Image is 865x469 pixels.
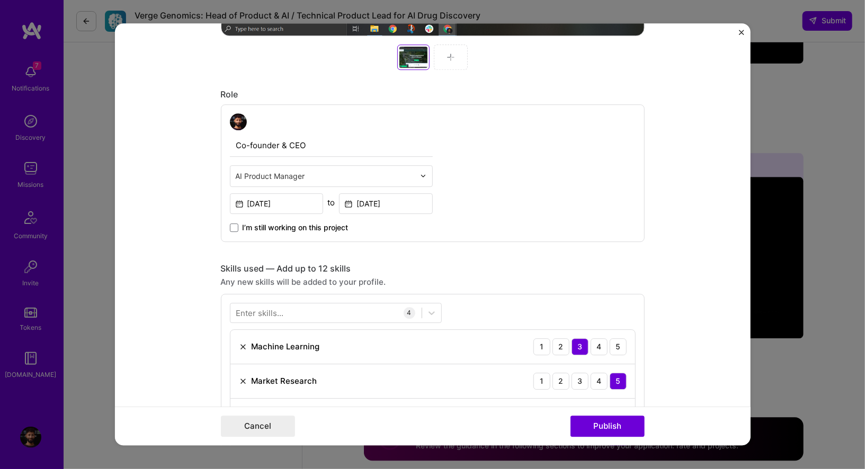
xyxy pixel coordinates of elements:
[591,338,608,355] div: 4
[447,53,455,61] img: Add
[327,197,335,208] div: to
[404,307,415,319] div: 4
[739,30,744,41] button: Close
[239,342,247,351] img: Remove
[243,222,349,233] span: I’m still working on this project
[610,338,627,355] div: 5
[420,173,426,179] img: drop icon
[552,338,569,355] div: 2
[570,416,645,437] button: Publish
[572,338,588,355] div: 3
[221,416,295,437] button: Cancel
[221,263,645,274] div: Skills used — Add up to 12 skills
[610,373,627,390] div: 5
[552,373,569,390] div: 2
[252,341,320,353] div: Machine Learning
[239,377,247,385] img: Remove
[533,373,550,390] div: 1
[236,308,284,319] div: Enter skills...
[221,89,645,100] div: Role
[230,134,433,157] input: Role Name
[230,193,324,214] input: Date
[252,376,317,387] div: Market Research
[221,276,645,287] div: Any new skills will be added to your profile.
[572,373,588,390] div: 3
[591,373,608,390] div: 4
[339,193,433,214] input: Date
[533,338,550,355] div: 1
